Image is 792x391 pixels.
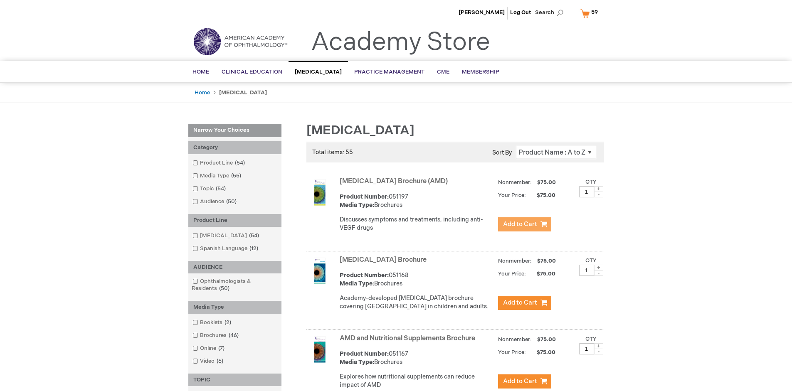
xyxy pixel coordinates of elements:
span: CME [437,69,449,75]
span: 50 [217,285,232,292]
strong: Narrow Your Choices [188,124,281,137]
a: Log Out [510,9,531,16]
div: Category [188,141,281,154]
strong: Nonmember: [498,177,532,188]
a: [MEDICAL_DATA]54 [190,232,262,240]
span: 54 [247,232,261,239]
a: Video6 [190,357,227,365]
span: 55 [229,172,243,179]
span: Add to Cart [503,220,537,228]
p: Discusses symptoms and treatments, including anti-VEGF drugs [340,216,494,232]
span: [MEDICAL_DATA] [295,69,342,75]
strong: Media Type: [340,280,374,287]
span: Add to Cart [503,299,537,307]
div: 051168 Brochures [340,271,494,288]
span: 46 [227,332,241,339]
a: Online7 [190,344,228,352]
span: $75.00 [527,349,557,356]
span: Home [192,69,209,75]
a: [MEDICAL_DATA] Brochure [340,256,427,264]
a: Product Line54 [190,159,248,167]
span: 2 [222,319,233,326]
span: $75.00 [536,258,557,264]
label: Qty [585,257,597,264]
a: AMD and Nutritional Supplements Brochure [340,334,475,342]
strong: [MEDICAL_DATA] [219,89,267,96]
strong: Product Number: [340,350,389,357]
a: Ophthalmologists & Residents50 [190,278,279,293]
span: Total items: 55 [312,149,353,156]
div: 051167 Brochures [340,350,494,366]
span: $75.00 [527,271,557,277]
a: Booklets2 [190,319,234,327]
span: 59 [591,9,598,15]
strong: Your Price: [498,349,526,356]
span: $75.00 [527,192,557,199]
img: AMD and Nutritional Supplements Brochure [306,336,333,363]
span: Clinical Education [222,69,282,75]
label: Qty [585,179,597,185]
input: Qty [579,186,594,197]
button: Add to Cart [498,374,551,389]
strong: Your Price: [498,192,526,199]
strong: Nonmember: [498,256,532,266]
button: Add to Cart [498,296,551,310]
a: [MEDICAL_DATA] Brochure (AMD) [340,177,448,185]
span: 6 [215,358,225,364]
span: 54 [233,160,247,166]
strong: Media Type: [340,202,374,209]
div: AUDIENCE [188,261,281,274]
span: $75.00 [536,179,557,186]
p: Academy-developed [MEDICAL_DATA] brochure covering [GEOGRAPHIC_DATA] in children and adults. [340,294,494,311]
span: 54 [214,185,228,192]
a: Media Type55 [190,172,244,180]
span: 7 [216,345,227,352]
div: 051197 Brochures [340,193,494,209]
img: Amblyopia Brochure [306,258,333,284]
a: Academy Store [311,27,490,57]
button: Add to Cart [498,217,551,231]
div: TOPIC [188,374,281,386]
p: Explores how nutritional supplements can reduce impact of AMD [340,373,494,389]
strong: Product Number: [340,272,389,279]
img: Age-Related Macular Degeneration Brochure (AMD) [306,179,333,206]
span: 12 [247,245,260,252]
a: Spanish Language12 [190,245,262,253]
strong: Product Number: [340,193,389,200]
span: [MEDICAL_DATA] [306,123,415,138]
span: Membership [462,69,499,75]
div: Media Type [188,301,281,314]
strong: Media Type: [340,359,374,366]
a: Audience50 [190,198,240,206]
label: Qty [585,336,597,342]
span: Search [535,4,567,21]
label: Sort By [492,149,512,156]
a: [PERSON_NAME] [459,9,505,16]
input: Qty [579,265,594,276]
span: $75.00 [536,336,557,343]
strong: Nonmember: [498,334,532,345]
a: Topic54 [190,185,229,193]
span: Practice Management [354,69,424,75]
a: Home [195,89,210,96]
strong: Your Price: [498,271,526,277]
a: 59 [578,6,603,20]
span: Add to Cart [503,377,537,385]
a: Brochures46 [190,332,242,339]
span: 50 [224,198,239,205]
div: Product Line [188,214,281,227]
input: Qty [579,343,594,354]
